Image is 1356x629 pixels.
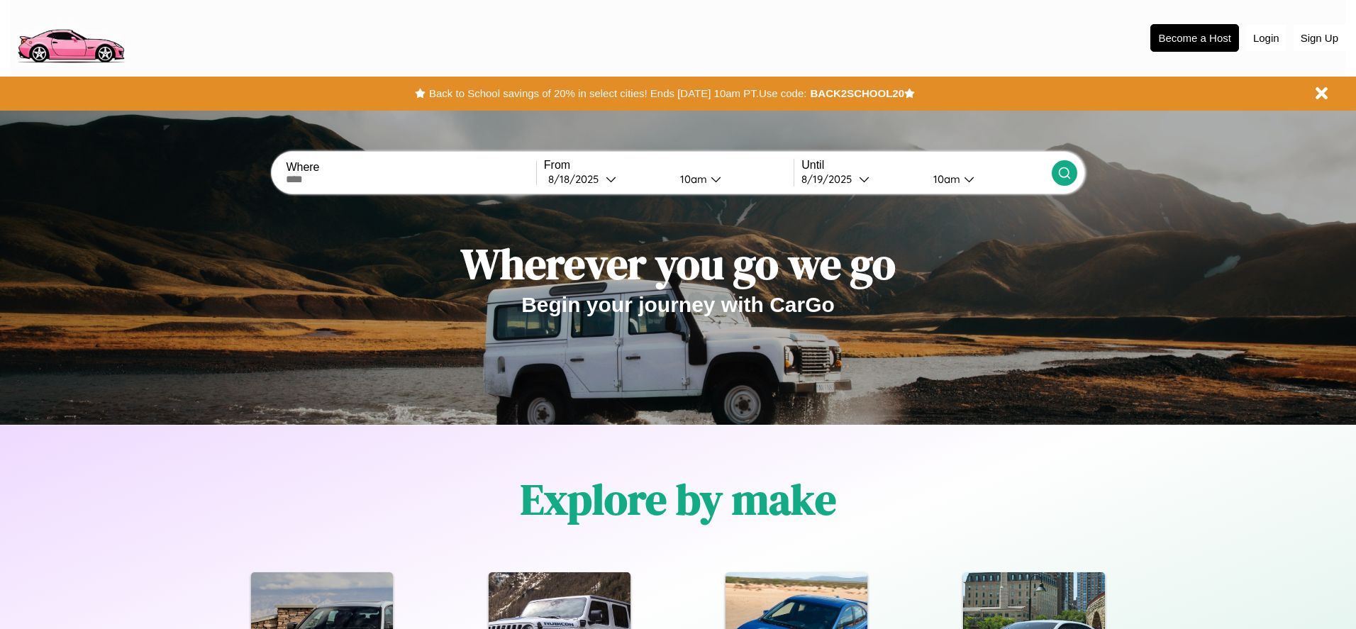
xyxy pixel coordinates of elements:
label: Where [286,161,535,174]
button: 10am [669,172,794,187]
button: Sign Up [1294,25,1345,51]
button: Login [1246,25,1286,51]
h1: Explore by make [521,470,836,528]
label: From [544,159,794,172]
button: 8/18/2025 [544,172,669,187]
b: BACK2SCHOOL20 [810,87,904,99]
div: 10am [673,172,711,186]
button: Back to School savings of 20% in select cities! Ends [DATE] 10am PT.Use code: [426,84,810,104]
div: 8 / 19 / 2025 [801,172,859,186]
div: 8 / 18 / 2025 [548,172,606,186]
label: Until [801,159,1051,172]
button: 10am [922,172,1051,187]
div: 10am [926,172,964,186]
img: logo [11,7,130,67]
button: Become a Host [1150,24,1239,52]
